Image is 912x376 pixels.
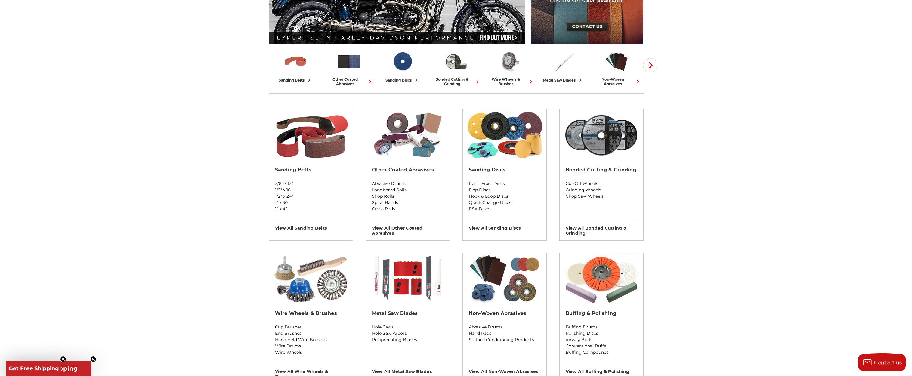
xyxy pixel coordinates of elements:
[592,49,641,86] a: non-woven abrasives
[485,49,534,86] a: wire wheels & brushes
[566,349,637,356] a: Buffing Compounds
[469,324,540,330] a: Abrasive Drums
[283,49,308,74] img: Sanding Belts
[6,361,61,376] div: Get Free ShippingClose teaser
[562,253,640,304] img: Buffing & Polishing
[372,337,444,343] a: Reciprocating Blades
[372,167,444,173] h2: Other Coated Abrasives
[275,199,347,206] a: 1" x 30"
[372,199,444,206] a: Spiral Bands
[369,109,447,161] img: Other Coated Abrasives
[275,310,347,316] h2: Wire Wheels & Brushes
[539,49,588,83] a: metal saw blades
[566,310,637,316] h2: Buffing & Polishing
[469,221,540,231] h3: View All sanding discs
[90,356,96,362] button: Close teaser
[372,324,444,330] a: Hole Saws
[372,187,444,193] a: Longboard Rolls
[275,337,347,343] a: Hand Held Wire Brushes
[469,206,540,212] a: PSA Discs
[372,206,444,212] a: Cross Pads
[551,49,576,74] img: Metal Saw Blades
[272,253,350,304] img: Wire Wheels & Brushes
[566,330,637,337] a: Polishing Discs
[469,337,540,343] a: Surface Conditioning Products
[497,49,522,74] img: Wire Wheels & Brushes
[469,330,540,337] a: Hand Pads
[444,49,468,74] img: Bonded Cutting & Grinding
[592,77,641,86] div: non-woven abrasives
[275,193,347,199] a: 1/2" x 24"
[469,199,540,206] a: Quick Change Discs
[543,77,583,83] div: metal saw blades
[604,49,629,74] img: Non-woven Abrasives
[372,310,444,316] h2: Metal Saw Blades
[275,167,347,173] h2: Sanding Belts
[372,330,444,337] a: Hole Saw Arbors
[275,221,347,231] h3: View All sanding belts
[275,187,347,193] a: 1/2" x 18"
[566,180,637,187] a: Cut-Off Wheels
[275,330,347,337] a: End Brushes
[6,361,91,376] div: Get Free ShippingClose teaser
[372,365,444,374] h3: View All metal saw blades
[469,365,540,374] h3: View All non-woven abrasives
[469,193,540,199] a: Hook & Loop Discs
[275,324,347,330] a: Cup Brushes
[336,49,361,74] img: Other Coated Abrasives
[858,353,906,371] button: Contact us
[566,167,637,173] h2: Bonded Cutting & Grinding
[566,187,637,193] a: Grinding Wheels
[465,253,543,304] img: Non-woven Abrasives
[469,310,540,316] h2: Non-woven Abrasives
[469,187,540,193] a: Flap Discs
[378,49,427,83] a: sanding discs
[372,193,444,199] a: Shop Rolls
[372,180,444,187] a: Abrasive Drums
[60,356,66,362] button: Close teaser
[279,77,312,83] div: sanding belts
[566,324,637,330] a: Buffing Drums
[485,77,534,86] div: wire wheels & brushes
[390,49,415,74] img: Sanding Discs
[432,77,481,86] div: bonded cutting & grinding
[469,180,540,187] a: Resin Fiber Discs
[562,109,640,161] img: Bonded Cutting & Grinding
[372,221,444,236] h3: View All other coated abrasives
[465,109,543,161] img: Sanding Discs
[275,349,347,356] a: Wire Wheels
[275,180,347,187] a: 3/8" x 13"
[566,221,637,236] h3: View All bonded cutting & grinding
[432,49,481,86] a: bonded cutting & grinding
[9,365,59,372] span: Get Free Shipping
[385,77,419,83] div: sanding discs
[643,58,657,72] button: Next
[325,49,373,86] a: other coated abrasives
[566,365,637,374] h3: View All buffing & polishing
[566,343,637,349] a: Conventional Buffs
[275,343,347,349] a: Wire Drums
[566,337,637,343] a: Airway Buffs
[272,109,350,161] img: Sanding Belts
[325,77,373,86] div: other coated abrasives
[566,193,637,199] a: Chop Saw Wheels
[874,360,902,365] span: Contact us
[369,253,447,304] img: Metal Saw Blades
[271,49,320,83] a: sanding belts
[275,206,347,212] a: 1" x 42"
[469,167,540,173] h2: Sanding Discs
